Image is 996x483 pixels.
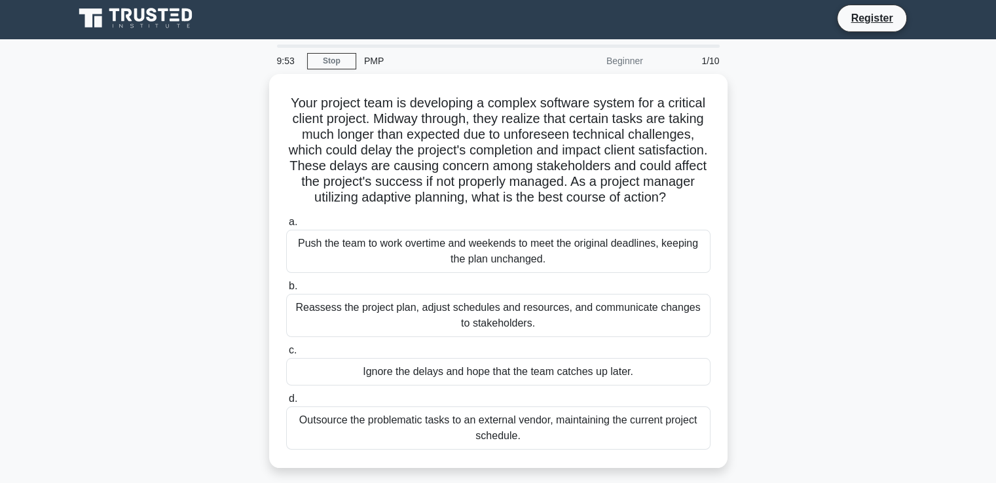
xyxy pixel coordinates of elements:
div: PMP [356,48,536,74]
span: b. [289,280,297,291]
div: Beginner [536,48,651,74]
div: Ignore the delays and hope that the team catches up later. [286,358,710,385]
div: 9:53 [269,48,307,74]
span: c. [289,344,297,355]
span: d. [289,393,297,404]
h5: Your project team is developing a complex software system for a critical client project. Midway t... [285,95,712,206]
div: 1/10 [651,48,728,74]
a: Register [843,10,900,26]
div: Push the team to work overtime and weekends to meet the original deadlines, keeping the plan unch... [286,230,710,273]
div: Reassess the project plan, adjust schedules and resources, and communicate changes to stakeholders. [286,294,710,337]
span: a. [289,216,297,227]
div: Outsource the problematic tasks to an external vendor, maintaining the current project schedule. [286,406,710,450]
a: Stop [307,53,356,69]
